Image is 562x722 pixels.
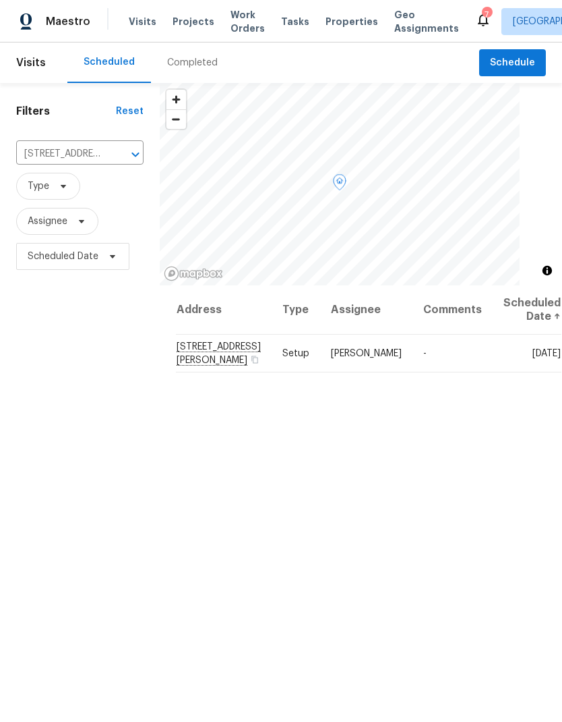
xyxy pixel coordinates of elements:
span: Visits [16,48,46,78]
th: Scheduled Date ↑ [493,285,561,335]
span: Maestro [46,15,90,28]
span: Zoom out [166,110,186,129]
th: Type [272,285,320,335]
span: Scheduled Date [28,250,98,263]
h1: Filters [16,105,116,118]
span: Work Orders [230,8,265,35]
span: Type [28,179,49,193]
div: Reset [116,105,144,118]
button: Copy Address [249,354,261,366]
th: Comments [412,285,493,335]
button: Open [126,145,145,164]
button: Toggle attribution [539,262,555,279]
div: Map marker [333,174,346,195]
span: Projects [173,15,214,28]
span: [DATE] [532,349,561,358]
span: - [423,349,427,358]
div: Scheduled [84,55,135,69]
th: Address [176,285,272,335]
canvas: Map [160,83,520,285]
div: 7 [482,8,491,22]
div: Completed [167,56,218,70]
button: Zoom out [166,109,186,129]
a: Mapbox homepage [164,266,223,281]
span: Tasks [281,17,309,26]
button: Schedule [479,49,546,77]
span: Setup [282,349,309,358]
input: Search for an address... [16,144,106,165]
button: Zoom in [166,90,186,109]
span: Assignee [28,215,67,228]
span: Toggle attribution [543,263,551,278]
span: Visits [129,15,156,28]
span: Schedule [490,55,535,72]
th: Assignee [320,285,412,335]
span: Properties [325,15,378,28]
span: [PERSON_NAME] [331,349,402,358]
span: Geo Assignments [394,8,459,35]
